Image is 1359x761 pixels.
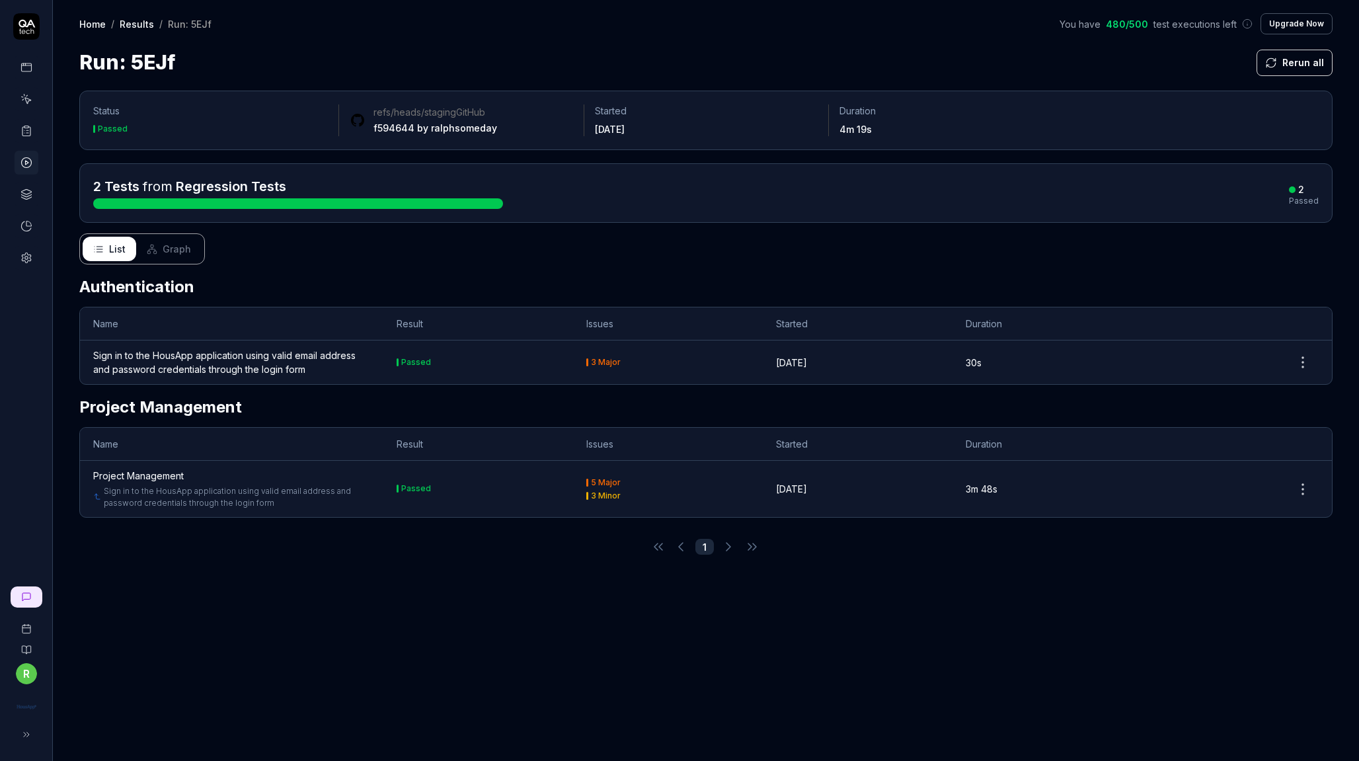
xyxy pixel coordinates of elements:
th: Duration [952,307,1142,340]
th: Issues [573,307,763,340]
button: HousApp Logo [5,684,47,721]
time: 4m 19s [839,124,872,135]
th: Started [763,307,952,340]
div: 3 Minor [591,492,621,500]
th: Duration [952,428,1142,461]
span: from [143,179,173,194]
th: Result [383,428,573,461]
time: 30s [966,357,982,368]
div: / [159,17,163,30]
div: GitHub [373,106,497,119]
span: 480 / 500 [1106,17,1148,31]
a: Project Management [93,469,184,483]
div: / [111,17,114,30]
th: Name [80,428,383,461]
span: List [109,242,126,256]
div: 3 Major [591,358,621,366]
div: by [373,122,497,135]
time: [DATE] [776,357,807,368]
a: New conversation [11,586,42,608]
button: Graph [136,237,202,261]
div: Passed [98,125,128,133]
th: Result [383,307,573,340]
p: Status [93,104,328,118]
h1: Run: 5EJf [79,48,175,77]
span: test executions left [1153,17,1237,31]
th: Name [80,307,383,340]
div: Passed [1289,197,1319,205]
span: Graph [163,242,191,256]
span: 2 Tests [93,179,139,194]
div: 5 Major [591,479,621,487]
button: 1 [695,539,714,555]
p: Duration [839,104,1063,118]
a: Documentation [5,634,47,655]
a: Sign in to the HousApp application using valid email address and password credentials through the... [93,348,370,376]
div: Passed [401,485,431,493]
a: ralphsomeday [431,122,497,134]
div: 2 [1298,184,1304,196]
a: Home [79,17,106,30]
h2: Authentication [79,275,1333,299]
button: List [83,237,136,261]
button: Rerun all [1257,50,1333,76]
img: HousApp Logo [15,695,38,719]
h2: Project Management [79,395,1333,419]
time: 3m 48s [966,483,997,495]
th: Issues [573,428,763,461]
time: [DATE] [595,124,625,135]
span: You have [1060,17,1101,31]
button: Upgrade Now [1261,13,1333,34]
div: Passed [401,358,431,366]
a: Book a call with us [5,613,47,634]
div: Run: 5EJf [168,17,212,30]
a: refs/heads/staging [373,106,456,118]
a: Results [120,17,154,30]
a: Regression Tests [176,179,286,194]
a: f594644 [373,122,414,134]
th: Started [763,428,952,461]
p: Started [595,104,818,118]
button: r [16,663,37,684]
a: Sign in to the HousApp application using valid email address and password credentials through the... [104,485,370,509]
time: [DATE] [776,483,807,495]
